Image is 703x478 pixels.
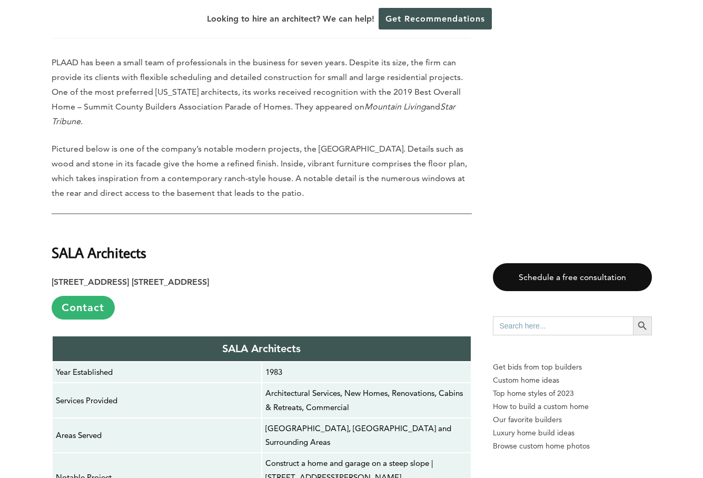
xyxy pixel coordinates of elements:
a: Luxury home build ideas [493,426,652,440]
p: Pictured below is one of the company’s notable modern projects, the [GEOGRAPHIC_DATA]. Details su... [52,142,472,201]
p: PLAAD has been a small team of professionals in the business for seven years. Despite its size, t... [52,55,472,129]
a: How to build a custom home [493,400,652,413]
p: Services Provided [56,394,258,407]
strong: [STREET_ADDRESS] [STREET_ADDRESS] [52,277,209,287]
p: [GEOGRAPHIC_DATA], [GEOGRAPHIC_DATA] and Surrounding Areas [265,422,468,450]
a: Schedule a free consultation [493,263,652,291]
strong: SALA Architects [52,243,146,262]
a: Get Recommendations [379,8,492,29]
p: Areas Served [56,429,258,442]
a: Browse custom home photos [493,440,652,453]
em: Star Tribune [52,102,456,126]
p: Get bids from top builders [493,361,652,374]
input: Search here... [493,316,633,335]
a: Top home styles of 2023 [493,387,652,400]
em: Mountain Living [364,102,426,112]
strong: SALA Architects [222,342,301,355]
p: Architectural Services, New Homes, Renovations, Cabins & Retreats, Commercial [265,386,468,414]
p: 1983 [265,365,468,379]
p: Year Established [56,365,258,379]
a: Contact [52,296,115,320]
svg: Search [637,320,648,332]
a: Our favorite builders [493,413,652,426]
a: Custom home ideas [493,374,652,387]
